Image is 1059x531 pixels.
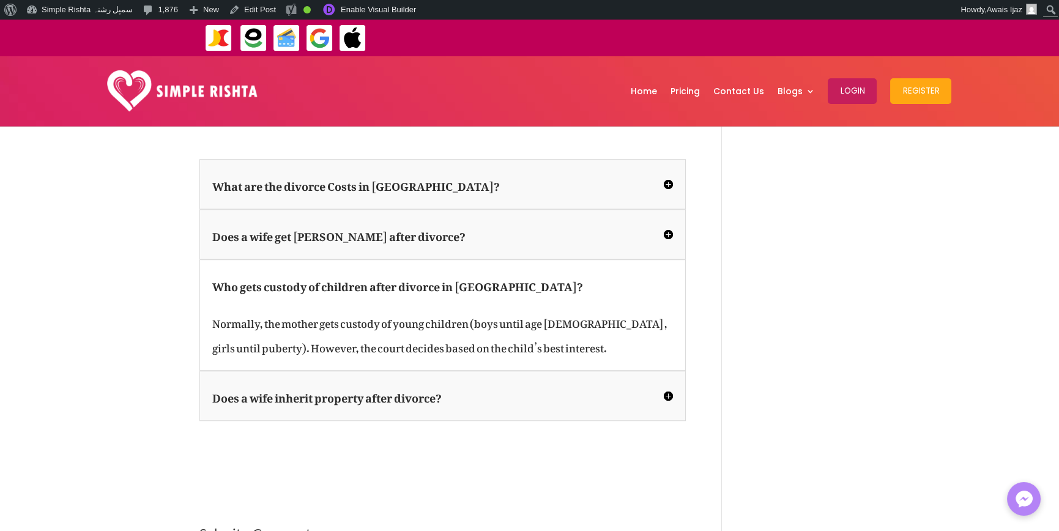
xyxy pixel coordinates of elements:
[240,24,267,52] img: EasyPaisa-icon
[670,59,699,123] a: Pricing
[122,71,132,81] img: tab_keywords_by_traffic_grey.svg
[890,59,951,123] a: Register
[46,72,110,80] div: Domain Overview
[212,172,673,196] h5: What are the divorce Costs in [GEOGRAPHIC_DATA]?
[20,20,29,29] img: logo_orange.svg
[713,59,764,123] a: Contact Us
[135,72,206,80] div: Keywords by Traffic
[20,32,29,42] img: website_grey.svg
[212,272,673,297] h5: Who gets custody of children after divorce in [GEOGRAPHIC_DATA]?
[777,59,814,123] a: Blogs
[303,6,311,13] div: Good
[273,24,300,52] img: Credit Cards
[212,222,673,247] h5: Does a wife get [PERSON_NAME] after divorce?
[828,78,877,104] button: Login
[339,24,366,52] img: ApplePay-icon
[1012,487,1036,511] img: Messenger
[34,20,60,29] div: v 4.0.25
[205,24,232,52] img: JazzCash-icon
[212,308,667,358] span: Normally, the mother gets custody of young children (boys until age [DEMOGRAPHIC_DATA], girls unt...
[890,78,951,104] button: Register
[828,59,877,123] a: Login
[212,384,673,408] h5: Does a wife inherit property after divorce?
[306,24,333,52] img: GooglePay-icon
[630,59,656,123] a: Home
[987,5,1022,14] span: Awais Ijaz
[32,32,135,42] div: Domain: [DOMAIN_NAME]
[33,71,43,81] img: tab_domain_overview_orange.svg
